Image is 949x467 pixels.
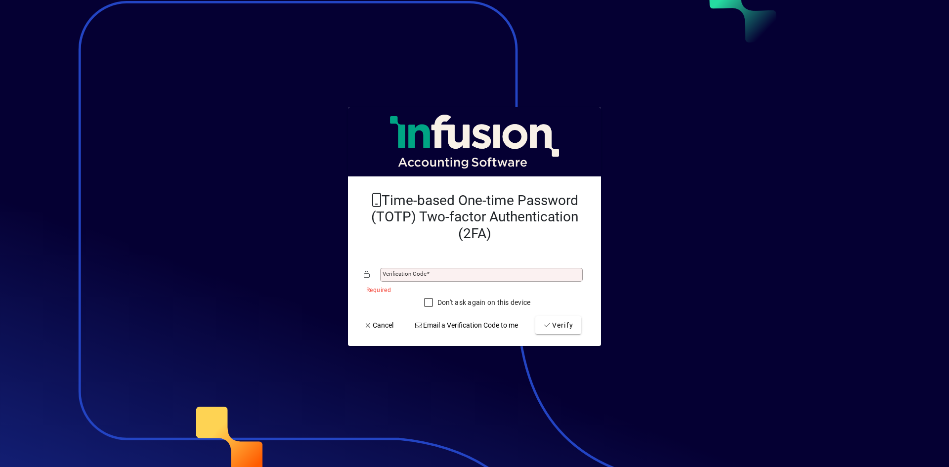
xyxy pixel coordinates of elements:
[360,316,397,334] button: Cancel
[543,320,573,331] span: Verify
[435,297,531,307] label: Don't ask again on this device
[383,270,427,277] mat-label: Verification code
[364,192,585,242] h2: Time-based One-time Password (TOTP) Two-factor Authentication (2FA)
[366,284,577,295] mat-error: Required
[415,320,518,331] span: Email a Verification Code to me
[411,316,522,334] button: Email a Verification Code to me
[535,316,581,334] button: Verify
[364,320,393,331] span: Cancel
